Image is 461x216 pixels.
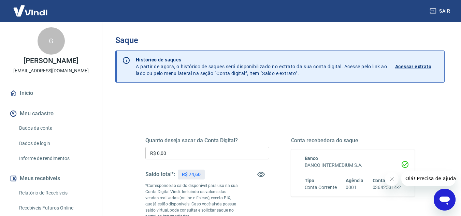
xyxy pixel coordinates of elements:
div: G [38,27,65,55]
p: A partir de agora, o histórico de saques será disponibilizado no extrato da sua conta digital. Ac... [136,56,387,77]
a: Informe de rendimentos [16,152,94,165]
button: Meus recebíveis [8,171,94,186]
span: Banco [305,156,318,161]
h3: Saque [115,35,445,45]
h5: Saldo total*: [145,171,175,178]
h6: 036425314-2 [373,184,401,191]
iframe: Mensagem da empresa [401,171,456,186]
a: Dados da conta [16,121,94,135]
button: Meu cadastro [8,106,94,121]
h6: 0001 [346,184,363,191]
h5: Quanto deseja sacar da Conta Digital? [145,137,269,144]
button: Sair [428,5,453,17]
img: Vindi [8,0,53,21]
a: Recebíveis Futuros Online [16,201,94,215]
a: Início [8,86,94,101]
a: Relatório de Recebíveis [16,186,94,200]
p: [EMAIL_ADDRESS][DOMAIN_NAME] [13,67,89,74]
p: Acessar extrato [395,63,431,70]
iframe: Fechar mensagem [385,172,399,186]
p: Histórico de saques [136,56,387,63]
iframe: Botão para abrir a janela de mensagens [434,189,456,211]
a: Acessar extrato [395,56,439,77]
p: R$ 74,60 [182,171,201,178]
h5: Conta recebedora do saque [291,137,415,144]
h6: Conta Corrente [305,184,337,191]
span: Conta [373,178,386,183]
span: Olá! Precisa de ajuda? [4,5,57,10]
p: [PERSON_NAME] [24,57,78,64]
h6: BANCO INTERMEDIUM S.A. [305,162,401,169]
span: Agência [346,178,363,183]
a: Dados de login [16,136,94,150]
span: Tipo [305,178,315,183]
